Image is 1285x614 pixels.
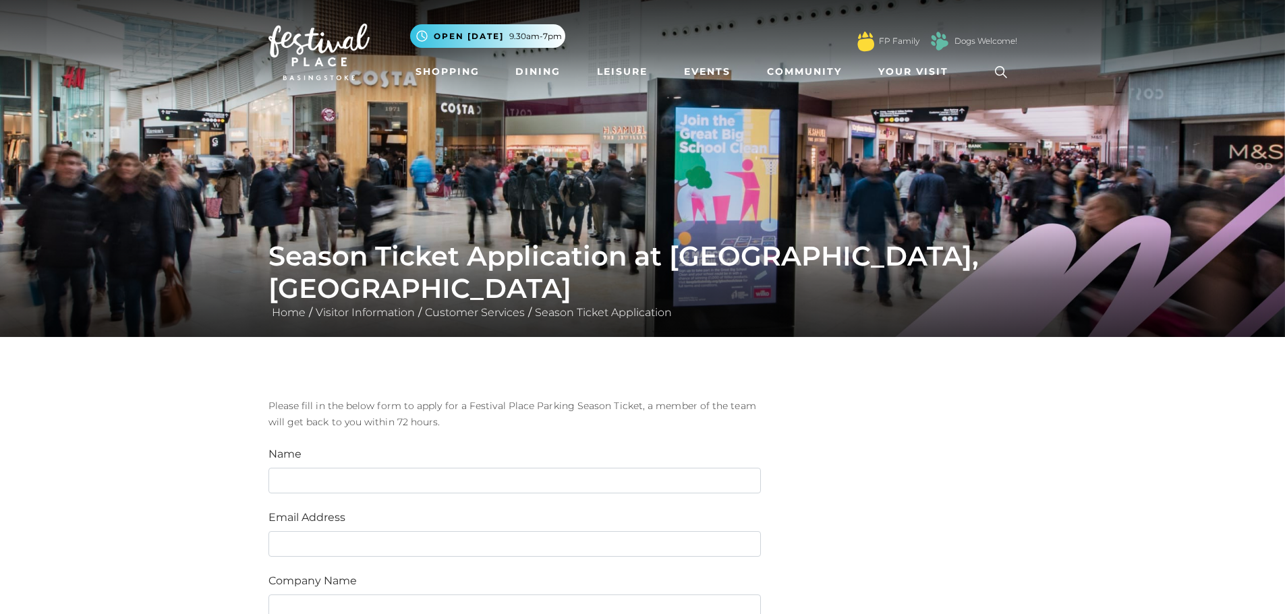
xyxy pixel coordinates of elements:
a: Dining [510,59,566,84]
span: Open [DATE] [434,30,504,42]
span: 9.30am-7pm [509,30,562,42]
img: Festival Place Logo [268,24,370,80]
button: Open [DATE] 9.30am-7pm [410,24,565,48]
a: Your Visit [873,59,961,84]
a: Customer Services [422,306,528,319]
a: Season Ticket Application [532,306,675,319]
label: Name [268,446,302,462]
a: Shopping [410,59,485,84]
h1: Season Ticket Application at [GEOGRAPHIC_DATA], [GEOGRAPHIC_DATA] [268,240,1017,305]
a: Dogs Welcome! [954,35,1017,47]
span: Your Visit [878,65,948,79]
a: Community [762,59,847,84]
a: Visitor Information [312,306,418,319]
p: Please fill in the below form to apply for a Festival Place Parking Season Ticket, a member of th... [268,398,761,430]
a: Leisure [592,59,653,84]
a: FP Family [879,35,919,47]
a: Home [268,306,309,319]
label: Company Name [268,573,357,589]
div: / / / [258,240,1027,321]
label: Email Address [268,510,345,526]
a: Events [679,59,736,84]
